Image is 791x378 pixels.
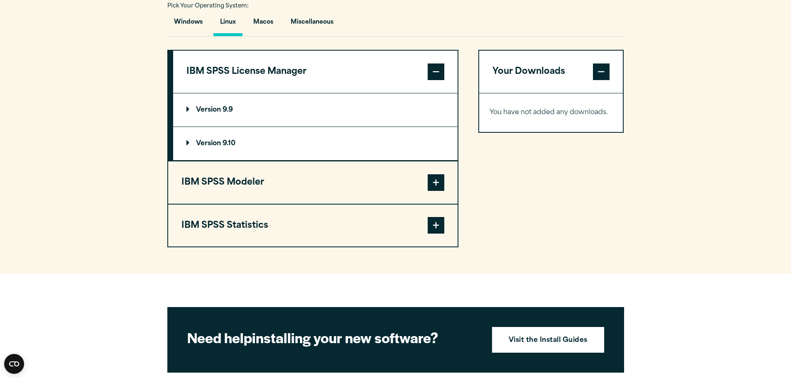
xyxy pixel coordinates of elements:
button: Linux [213,12,242,36]
button: Windows [167,12,209,36]
button: Your Downloads [479,51,623,93]
p: Version 9.10 [186,140,235,147]
summary: Version 9.9 [173,93,458,127]
p: You have not added any downloads. [490,107,613,119]
summary: Version 9.10 [173,127,458,160]
button: IBM SPSS License Manager [173,51,458,93]
button: Macos [247,12,280,36]
div: Your Downloads [479,93,623,132]
a: Visit the Install Guides [492,327,604,353]
strong: Need help [187,327,252,347]
p: Version 9.9 [186,107,233,113]
h2: installing your new software? [187,328,478,347]
span: Pick Your Operating System: [167,3,249,9]
strong: Visit the Install Guides [509,335,588,346]
div: IBM SPSS License Manager [173,93,458,161]
button: Miscellaneous [284,12,340,36]
button: Open CMP widget [4,354,24,374]
button: IBM SPSS Statistics [168,205,458,247]
button: IBM SPSS Modeler [168,161,458,204]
